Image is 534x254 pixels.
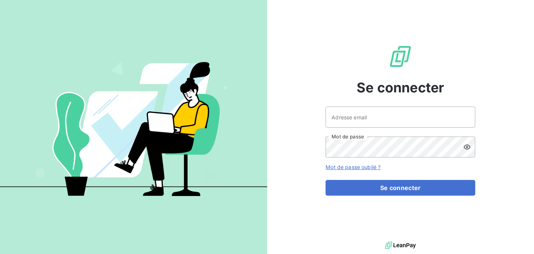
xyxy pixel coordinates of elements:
a: Mot de passe oublié ? [326,164,381,170]
img: Logo LeanPay [388,45,412,68]
span: Se connecter [357,77,444,98]
button: Se connecter [326,180,475,196]
img: logo [385,240,416,251]
input: placeholder [326,107,475,128]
